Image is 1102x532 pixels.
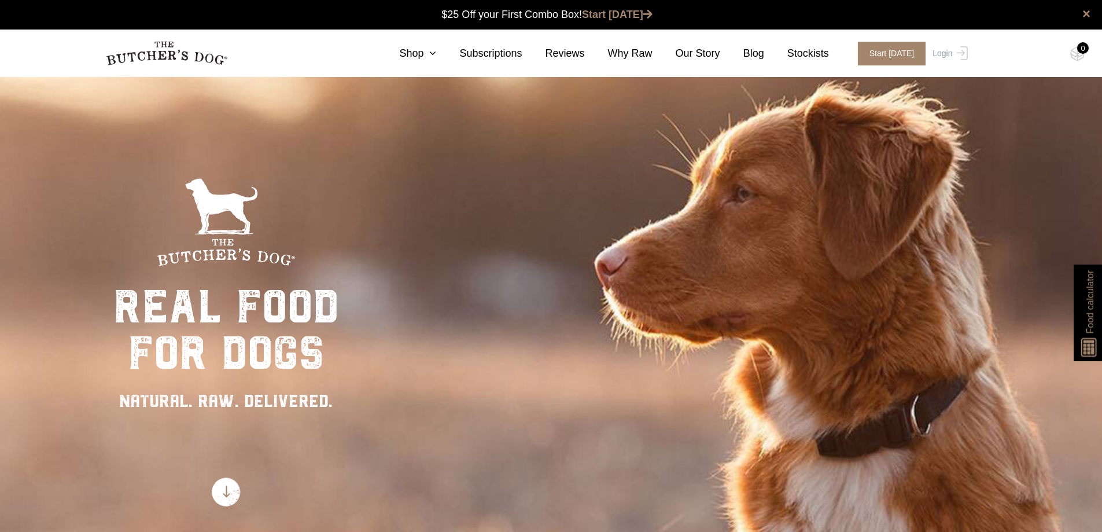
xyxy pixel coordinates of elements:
[582,9,653,20] a: Start [DATE]
[522,46,585,61] a: Reviews
[846,42,930,65] a: Start [DATE]
[930,42,967,65] a: Login
[1083,270,1097,333] span: Food calculator
[113,388,339,414] div: NATURAL. RAW. DELIVERED.
[376,46,436,61] a: Shop
[858,42,926,65] span: Start [DATE]
[436,46,522,61] a: Subscriptions
[113,284,339,376] div: real food for dogs
[1082,7,1090,21] a: close
[764,46,829,61] a: Stockists
[585,46,653,61] a: Why Raw
[1077,42,1089,54] div: 0
[720,46,764,61] a: Blog
[653,46,720,61] a: Our Story
[1070,46,1085,61] img: TBD_Cart-Empty.png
